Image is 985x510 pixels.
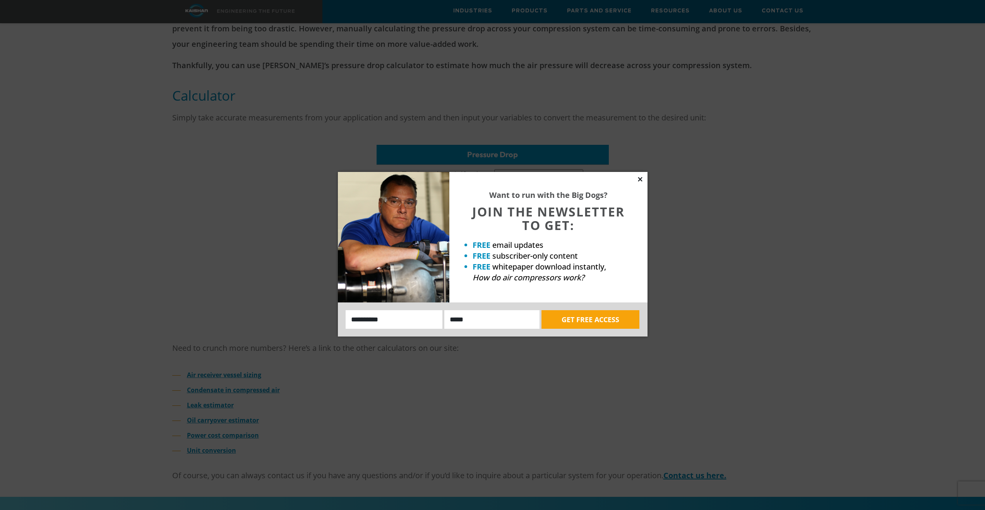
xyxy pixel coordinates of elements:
strong: FREE [473,251,490,261]
button: GET FREE ACCESS [541,310,639,329]
input: Name: [346,310,443,329]
span: whitepaper download instantly, [492,261,606,272]
input: Email [444,310,540,329]
span: JOIN THE NEWSLETTER TO GET: [472,203,625,234]
span: subscriber-only content [492,251,578,261]
strong: Want to run with the Big Dogs? [489,190,608,200]
span: email updates [492,240,543,250]
em: How do air compressors work? [473,272,584,283]
strong: FREE [473,240,490,250]
button: Close [637,176,644,183]
strong: FREE [473,261,490,272]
